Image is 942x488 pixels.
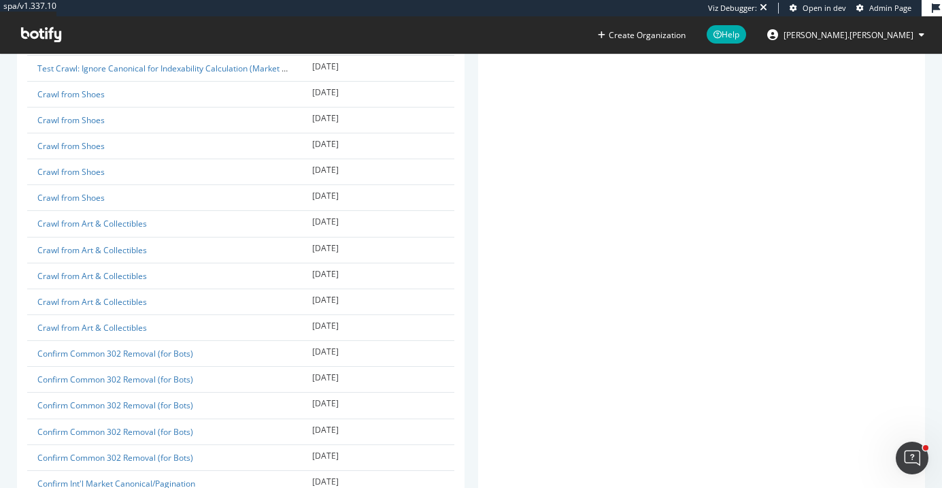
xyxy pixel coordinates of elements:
[37,296,147,308] a: Crawl from Art & Collectibles
[37,140,105,152] a: Crawl from Shoes
[302,81,454,107] td: [DATE]
[37,218,147,229] a: Crawl from Art & Collectibles
[302,133,454,159] td: [DATE]
[302,289,454,314] td: [DATE]
[302,315,454,341] td: [DATE]
[597,29,686,42] button: Create Organization
[37,322,147,334] a: Crawl from Art & Collectibles
[707,25,746,44] span: Help
[756,24,935,46] button: [PERSON_NAME].[PERSON_NAME]
[37,426,193,438] a: Confirm Common 302 Removal (for Bots)
[302,444,454,470] td: [DATE]
[784,29,913,41] span: emma.destexhe
[803,3,846,13] span: Open in dev
[896,442,928,474] iframe: Intercom live chat
[869,3,911,13] span: Admin Page
[302,367,454,393] td: [DATE]
[37,63,306,74] a: Test Crawl: Ignore Canonical for Indexability Calculation (Market Focus)
[37,270,147,282] a: Crawl from Art & Collectibles
[302,211,454,237] td: [DATE]
[37,452,193,463] a: Confirm Common 302 Removal (for Bots)
[37,88,105,100] a: Crawl from Shoes
[37,166,105,178] a: Crawl from Shoes
[302,393,454,419] td: [DATE]
[37,192,105,204] a: Crawl from Shoes
[302,107,454,133] td: [DATE]
[302,55,454,81] td: [DATE]
[856,3,911,14] a: Admin Page
[708,3,757,14] div: Viz Debugger:
[302,263,454,289] td: [DATE]
[302,185,454,211] td: [DATE]
[37,400,193,411] a: Confirm Common 302 Removal (for Bots)
[302,341,454,367] td: [DATE]
[37,374,193,385] a: Confirm Common 302 Removal (for Bots)
[302,159,454,185] td: [DATE]
[37,244,147,256] a: Crawl from Art & Collectibles
[37,348,193,359] a: Confirm Common 302 Removal (for Bots)
[37,114,105,126] a: Crawl from Shoes
[302,237,454,263] td: [DATE]
[790,3,846,14] a: Open in dev
[302,419,454,444] td: [DATE]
